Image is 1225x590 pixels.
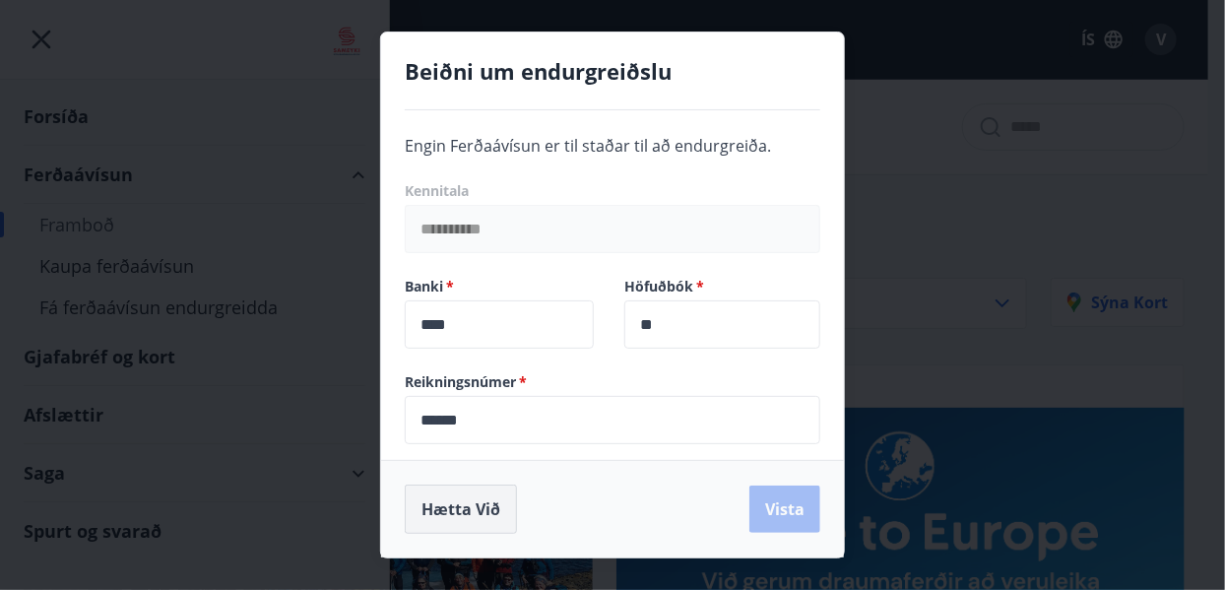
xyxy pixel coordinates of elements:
[405,485,517,534] button: Hætta við
[405,56,820,86] h4: Beiðni um endurgreiðslu
[405,181,820,201] label: Kennitala
[405,277,601,296] label: Banki
[405,372,820,392] label: Reikningsnúmer
[405,135,771,157] span: Engin Ferðaávísun er til staðar til að endurgreiða.
[624,277,820,296] label: Höfuðbók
